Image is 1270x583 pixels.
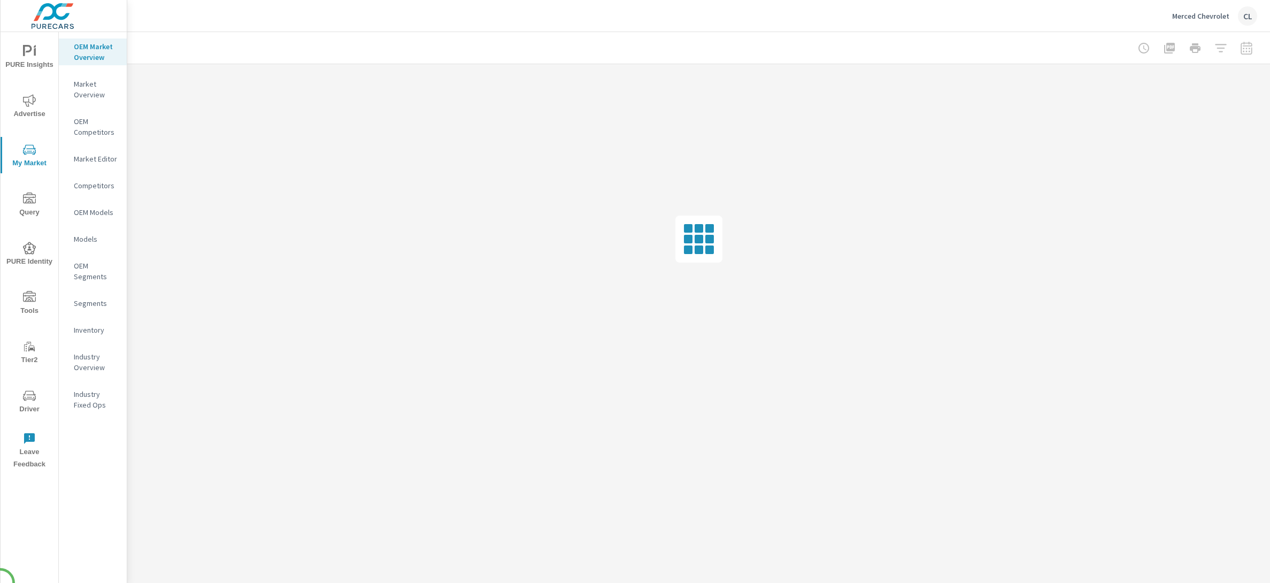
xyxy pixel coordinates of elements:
p: OEM Competitors [74,116,118,137]
span: Advertise [4,94,55,120]
span: Driver [4,389,55,416]
div: Competitors [59,178,127,194]
div: nav menu [1,32,58,475]
p: Market Editor [74,154,118,164]
p: OEM Models [74,207,118,218]
div: Industry Overview [59,349,127,375]
span: Tools [4,291,55,317]
div: OEM Competitors [59,113,127,140]
p: Industry Overview [74,351,118,373]
p: Inventory [74,325,118,335]
p: Industry Fixed Ops [74,389,118,410]
span: Query [4,193,55,219]
p: Market Overview [74,79,118,100]
span: My Market [4,143,55,170]
div: Segments [59,295,127,311]
div: CL [1238,6,1257,26]
span: PURE Insights [4,45,55,71]
div: Market Overview [59,76,127,103]
div: OEM Models [59,204,127,220]
p: Merced Chevrolet [1172,11,1229,21]
span: Tier2 [4,340,55,366]
div: Models [59,231,127,247]
div: OEM Market Overview [59,39,127,65]
div: Market Editor [59,151,127,167]
span: Leave Feedback [4,432,55,471]
div: Inventory [59,322,127,338]
p: Models [74,234,118,244]
p: OEM Market Overview [74,41,118,63]
p: Competitors [74,180,118,191]
div: Industry Fixed Ops [59,386,127,413]
div: OEM Segments [59,258,127,285]
p: Segments [74,298,118,309]
span: PURE Identity [4,242,55,268]
p: OEM Segments [74,260,118,282]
